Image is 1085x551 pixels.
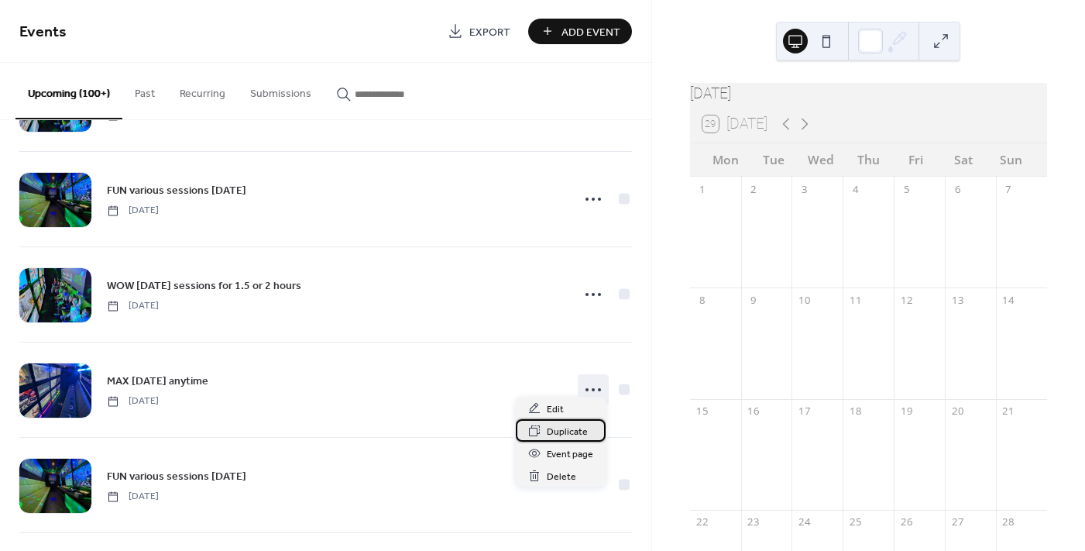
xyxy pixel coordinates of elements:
[107,394,159,408] span: [DATE]
[690,83,1047,105] div: [DATE]
[107,490,159,504] span: [DATE]
[561,24,620,40] span: Add Event
[950,182,964,196] div: 6
[238,63,324,118] button: Submissions
[167,63,238,118] button: Recurring
[547,446,593,463] span: Event page
[19,17,67,47] span: Events
[695,182,709,196] div: 1
[849,515,863,529] div: 25
[107,374,208,390] span: MAX [DATE] anytime
[899,182,913,196] div: 5
[899,515,913,529] div: 26
[849,294,863,308] div: 11
[899,405,913,418] div: 19
[547,401,564,418] span: Edit
[1001,182,1015,196] div: 7
[747,182,761,196] div: 2
[798,405,812,418] div: 17
[849,182,863,196] div: 4
[469,24,510,40] span: Export
[1001,405,1015,418] div: 21
[987,143,1035,177] div: Sun
[107,277,301,294] a: WOW [DATE] sessions for 1.5 or 2 hours
[849,405,863,418] div: 18
[107,299,159,313] span: [DATE]
[950,515,964,529] div: 27
[107,467,246,485] a: FUN various sessions [DATE]
[797,143,844,177] div: Wed
[1001,515,1015,529] div: 28
[892,143,939,177] div: Fri
[547,424,588,440] span: Duplicate
[899,294,913,308] div: 12
[107,372,208,390] a: MAX [DATE] anytime
[107,183,246,199] span: FUN various sessions [DATE]
[15,63,122,119] button: Upcoming (100+)
[695,515,709,529] div: 22
[798,515,812,529] div: 24
[939,143,987,177] div: Sat
[750,143,797,177] div: Tue
[547,469,576,485] span: Delete
[747,405,761,418] div: 16
[436,19,522,44] a: Export
[528,19,632,44] button: Add Event
[122,63,167,118] button: Past
[798,294,812,308] div: 10
[798,182,812,196] div: 3
[107,204,159,218] span: [DATE]
[107,181,246,199] a: FUN various sessions [DATE]
[107,278,301,294] span: WOW [DATE] sessions for 1.5 or 2 hours
[950,405,964,418] div: 20
[747,294,761,308] div: 9
[107,469,246,485] span: FUN various sessions [DATE]
[845,143,892,177] div: Thu
[695,294,709,308] div: 8
[747,515,761,529] div: 23
[1001,294,1015,308] div: 14
[695,405,709,418] div: 15
[950,294,964,308] div: 13
[702,143,750,177] div: Mon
